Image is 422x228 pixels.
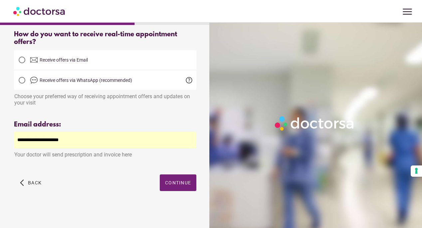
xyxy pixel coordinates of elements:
img: email [30,56,38,64]
img: Doctorsa.com [13,4,66,19]
span: Continue [165,180,191,185]
div: Your doctor will send prescription and invoice here [14,148,196,158]
div: Email address: [14,121,196,128]
span: Receive offers via Email [40,57,88,63]
span: menu [401,5,414,18]
img: chat [30,76,38,84]
div: Choose your preferred way of receiving appointment offers and updates on your visit [14,90,196,106]
span: Back [28,180,42,185]
span: help [185,76,193,84]
div: How do you want to receive real-time appointment offers? [14,31,196,46]
button: Continue [160,174,196,191]
button: arrow_back_ios Back [17,174,44,191]
span: Receive offers via WhatsApp (recommended) [40,78,132,83]
button: Your consent preferences for tracking technologies [411,165,422,177]
img: Logo-Doctorsa-trans-White-partial-flat.png [273,114,357,133]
